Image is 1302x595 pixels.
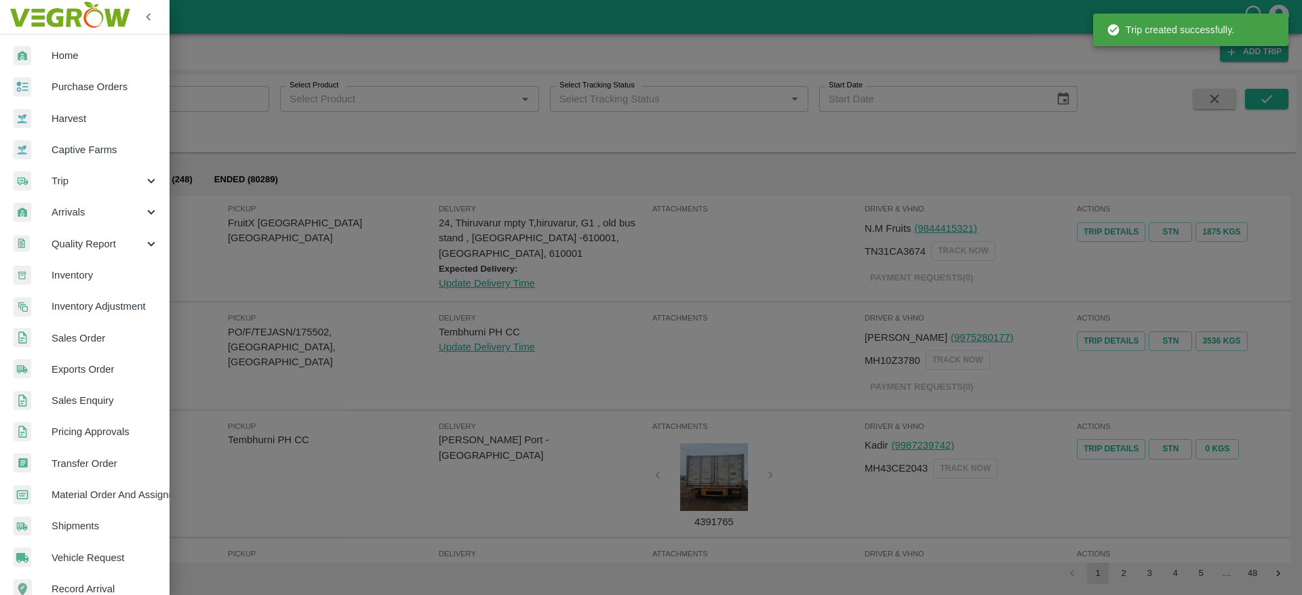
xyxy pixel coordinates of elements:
img: harvest [14,108,31,129]
img: whInventory [14,266,31,285]
span: Trip [52,173,144,188]
span: Sales Order [52,331,159,346]
span: Exports Order [52,362,159,377]
span: Transfer Order [52,456,159,471]
img: whArrival [14,203,31,222]
img: vehicle [14,548,31,567]
img: sales [14,422,31,442]
span: Inventory Adjustment [52,299,159,314]
img: delivery [14,171,31,191]
img: whTransfer [14,453,31,473]
img: sales [14,391,31,411]
img: shipments [14,359,31,379]
img: qualityReport [14,235,30,252]
div: Trip created successfully. [1107,18,1234,42]
span: Purchase Orders [52,79,159,94]
img: sales [14,328,31,348]
span: Material Order And Assignment [52,487,159,502]
span: Sales Enquiry [52,393,159,408]
img: harvest [14,140,31,160]
span: Pricing Approvals [52,424,159,439]
span: Arrivals [52,205,144,220]
img: reciept [14,77,31,97]
span: Vehicle Request [52,550,159,565]
span: Shipments [52,518,159,533]
img: whArrival [14,46,31,66]
span: Home [52,48,159,63]
span: Harvest [52,111,159,126]
span: Quality Report [52,237,144,251]
span: Inventory [52,268,159,283]
span: Captive Farms [52,142,159,157]
img: shipments [14,516,31,536]
img: inventory [14,297,31,316]
img: centralMaterial [14,485,31,505]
